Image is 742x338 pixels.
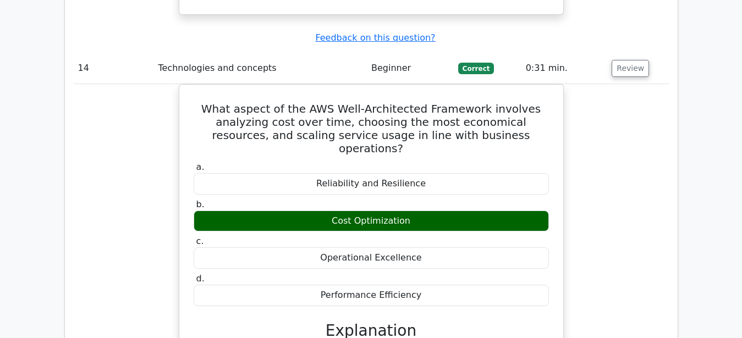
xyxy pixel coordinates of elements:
[74,53,154,84] td: 14
[458,63,494,74] span: Correct
[194,210,549,232] div: Cost Optimization
[194,173,549,195] div: Reliability and Resilience
[194,285,549,306] div: Performance Efficiency
[315,32,435,43] a: Feedback on this question?
[193,102,550,155] h5: What aspect of the AWS Well-Architected Framework involves analyzing cost over time, choosing the...
[367,53,454,84] td: Beginner
[612,60,649,77] button: Review
[196,236,204,246] span: c.
[154,53,367,84] td: Technologies and concepts
[196,273,205,284] span: d.
[196,162,205,172] span: a.
[194,247,549,269] div: Operational Excellence
[521,53,608,84] td: 0:31 min.
[196,199,205,209] span: b.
